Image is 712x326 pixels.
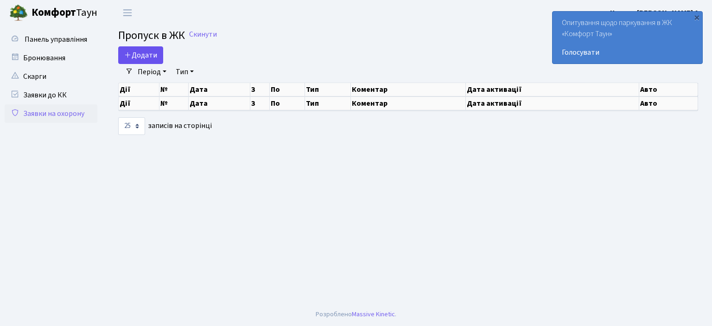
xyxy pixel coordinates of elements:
a: Massive Kinetic [352,309,395,319]
b: Комфорт [32,5,76,20]
th: Коментар [351,83,466,96]
th: По [270,96,305,110]
select: записів на сторінці [118,117,145,135]
b: Цитрус [PERSON_NAME] А. [610,8,701,18]
span: Пропуск в ЖК [118,27,185,44]
a: Цитрус [PERSON_NAME] А. [610,7,701,19]
th: По [270,83,305,96]
th: Дата [189,83,250,96]
a: Заявки до КК [5,86,97,104]
th: Дата [189,96,250,110]
span: Панель управління [25,34,87,45]
th: Дата активації [466,83,639,96]
th: Дата активації [466,96,639,110]
th: № [159,96,189,110]
th: № [159,83,189,96]
a: Період [134,64,170,80]
th: Тип [305,96,351,110]
a: Голосувати [562,47,693,58]
label: записів на сторінці [118,117,212,135]
span: Додати [124,50,157,60]
img: logo.png [9,4,28,22]
a: Скинути [189,30,217,39]
th: Авто [639,83,698,96]
th: Дії [119,96,159,110]
span: Таун [32,5,97,21]
th: Коментар [351,96,466,110]
th: З [250,83,270,96]
a: Бронювання [5,49,97,67]
a: Тип [172,64,197,80]
a: Панель управління [5,30,97,49]
a: Заявки на охорону [5,104,97,123]
a: Скарги [5,67,97,86]
div: Розроблено . [316,309,396,320]
button: Переключити навігацію [116,5,139,20]
th: Тип [305,83,351,96]
a: Додати [118,46,163,64]
div: × [692,13,701,22]
th: З [250,96,270,110]
th: Дії [119,83,159,96]
div: Опитування щодо паркування в ЖК «Комфорт Таун» [553,12,702,64]
th: Авто [639,96,698,110]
